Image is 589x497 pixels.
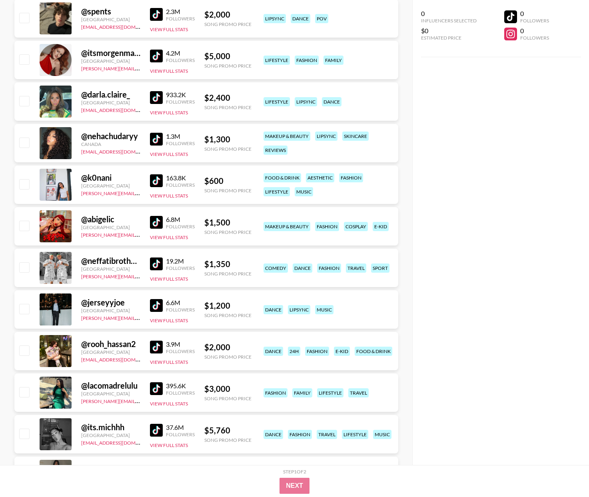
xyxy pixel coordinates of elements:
div: Followers [166,16,195,22]
div: 1.3M [166,132,195,140]
div: Canada [81,141,140,147]
div: $ 1,300 [204,134,252,144]
div: fashion [264,388,288,397]
div: 163.8K [166,174,195,182]
div: $ 2,000 [204,342,252,352]
a: [EMAIL_ADDRESS][DOMAIN_NAME] [81,355,162,363]
a: [EMAIL_ADDRESS][DOMAIN_NAME] [81,106,162,113]
div: makeup & beauty [264,222,310,231]
div: @ k0nani [81,173,140,183]
div: sport [371,263,389,273]
div: Song Promo Price [204,354,252,360]
div: dance [293,263,312,273]
div: @ abigelic [81,214,140,224]
div: 4.2M [166,49,195,57]
a: [PERSON_NAME][EMAIL_ADDRESS][DOMAIN_NAME] [81,313,200,321]
div: Followers [166,265,195,271]
div: music [373,430,391,439]
div: fashion [295,56,319,65]
div: Followers [166,431,195,437]
div: fashion [288,430,312,439]
div: @ jerseyyjoe [81,297,140,307]
div: aesthetic [306,173,334,182]
div: 19.2M [166,257,195,265]
div: 37.6M [166,423,195,431]
div: dance [322,97,341,106]
a: [PERSON_NAME][EMAIL_ADDRESS][DOMAIN_NAME] [81,189,200,196]
div: fashion [317,263,341,273]
div: $ 1,200 [204,301,252,311]
div: 3.9M [166,340,195,348]
div: travel [348,388,369,397]
div: fashion [339,173,363,182]
div: Song Promo Price [204,63,252,69]
div: Followers [166,307,195,313]
div: Song Promo Price [204,188,252,194]
div: lipsync [264,14,286,23]
div: Song Promo Price [204,21,252,27]
div: @ its.michhh [81,422,140,432]
div: food & drink [264,173,301,182]
button: View Full Stats [150,317,188,323]
div: Followers [166,390,195,396]
div: Followers [166,224,195,230]
div: family [323,56,343,65]
div: @ secretlifeofgigii [81,464,140,474]
div: [GEOGRAPHIC_DATA] [81,58,140,64]
button: View Full Stats [150,193,188,199]
img: TikTok [150,174,163,187]
div: $ 5,000 [204,51,252,61]
div: reviews [264,146,288,155]
div: makeup & beauty [264,132,310,141]
img: TikTok [150,216,163,229]
div: Song Promo Price [204,437,252,443]
div: Song Promo Price [204,395,252,401]
button: View Full Stats [150,401,188,407]
div: 24h [288,347,300,356]
button: View Full Stats [150,359,188,365]
div: Estimated Price [421,35,477,41]
div: Followers [166,182,195,188]
div: $ 1,350 [204,259,252,269]
div: [GEOGRAPHIC_DATA] [81,391,140,397]
div: dance [264,305,283,314]
button: View Full Stats [150,234,188,240]
div: skincare [342,132,369,141]
img: TikTok [150,299,163,312]
div: lifestyle [317,388,343,397]
div: Song Promo Price [204,146,252,152]
div: travel [317,430,337,439]
div: cosplay [344,222,368,231]
button: View Full Stats [150,68,188,74]
div: $ 2,000 [204,10,252,20]
div: 6.6M [166,299,195,307]
button: View Full Stats [150,276,188,282]
div: Followers [166,140,195,146]
button: View Full Stats [150,151,188,157]
div: $ 3,000 [204,384,252,394]
div: Followers [166,348,195,354]
div: lifestyle [342,430,368,439]
div: food & drink [355,347,392,356]
div: dance [264,430,283,439]
div: family [292,388,312,397]
div: Song Promo Price [204,271,252,277]
div: $ 2,400 [204,93,252,103]
iframe: Drift Widget Chat Controller [549,457,579,487]
div: Followers [166,99,195,105]
div: dance [264,347,283,356]
div: 6.8M [166,216,195,224]
div: [GEOGRAPHIC_DATA] [81,224,140,230]
img: TikTok [150,257,163,270]
div: [GEOGRAPHIC_DATA] [81,183,140,189]
div: lifestyle [264,187,290,196]
div: e-kid [334,347,350,356]
button: View Full Stats [150,110,188,116]
a: [EMAIL_ADDRESS][DOMAIN_NAME] [81,147,162,155]
div: e-kid [373,222,389,231]
div: [GEOGRAPHIC_DATA] [81,100,140,106]
div: music [295,187,313,196]
div: [GEOGRAPHIC_DATA] [81,432,140,438]
div: travel [346,263,366,273]
div: $ 5,760 [204,425,252,435]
